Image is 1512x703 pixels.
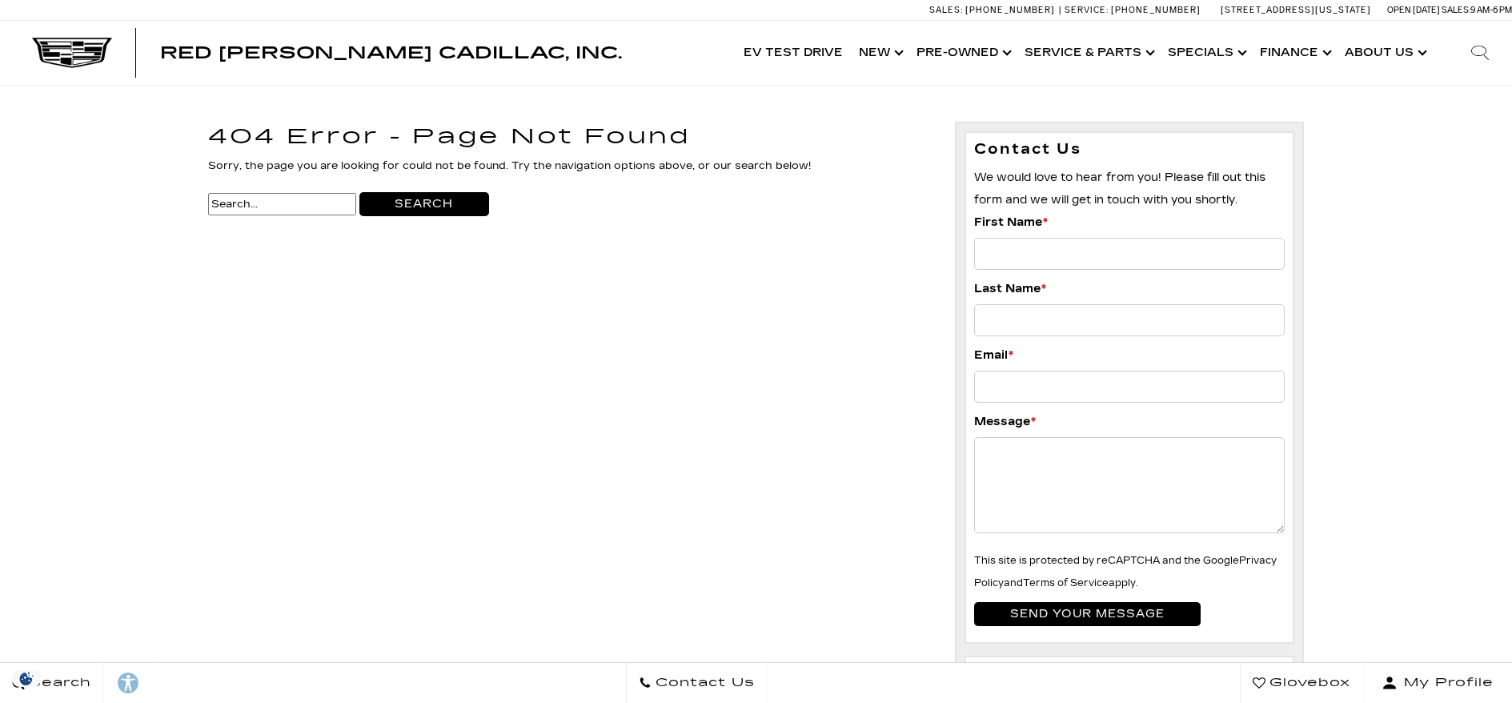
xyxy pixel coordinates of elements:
a: Service & Parts [1017,21,1160,85]
a: Finance [1252,21,1337,85]
span: Glovebox [1265,672,1350,694]
label: Message [974,411,1036,433]
a: Red [PERSON_NAME] Cadillac, Inc. [160,45,622,61]
h1: 404 Error - Page Not Found [208,126,931,149]
section: Click to Open Cookie Consent Modal [8,670,45,687]
span: Sales: [929,5,963,15]
span: 9 AM-6 PM [1470,5,1512,15]
span: Service: [1065,5,1109,15]
a: Sales: [PHONE_NUMBER] [929,6,1059,14]
a: About Us [1337,21,1432,85]
a: Glovebox [1240,663,1363,703]
img: Opt-Out Icon [8,670,45,687]
a: EV Test Drive [736,21,851,85]
a: New [851,21,908,85]
input: Search [359,192,490,216]
button: Open user profile menu [1363,663,1512,703]
div: Sorry, the page you are looking for could not be found. Try the navigation options above, or our ... [196,110,943,224]
span: Search [25,672,91,694]
span: We would love to hear from you! Please fill out this form and we will get in touch with you shortly. [974,171,1265,207]
a: Specials [1160,21,1252,85]
a: Privacy Policy [974,555,1277,589]
label: First Name [974,211,1048,234]
a: Contact Us [626,663,768,703]
span: [PHONE_NUMBER] [1111,5,1201,15]
h3: Contact Us [974,141,1285,159]
a: [STREET_ADDRESS][US_STATE] [1221,5,1371,15]
img: Cadillac Dark Logo with Cadillac White Text [32,38,112,68]
span: Sales: [1442,5,1470,15]
span: My Profile [1398,672,1494,694]
span: Open [DATE] [1387,5,1440,15]
input: Search... [208,193,356,215]
span: Red [PERSON_NAME] Cadillac, Inc. [160,43,622,62]
input: Send your message [974,602,1201,626]
span: [PHONE_NUMBER] [965,5,1055,15]
a: Terms of Service [1023,577,1109,589]
span: Contact Us [652,672,755,694]
a: Service: [PHONE_NUMBER] [1059,6,1205,14]
label: Last Name [974,278,1046,300]
label: Email [974,344,1013,367]
a: Pre-Owned [908,21,1017,85]
small: This site is protected by reCAPTCHA and the Google and apply. [974,555,1277,589]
